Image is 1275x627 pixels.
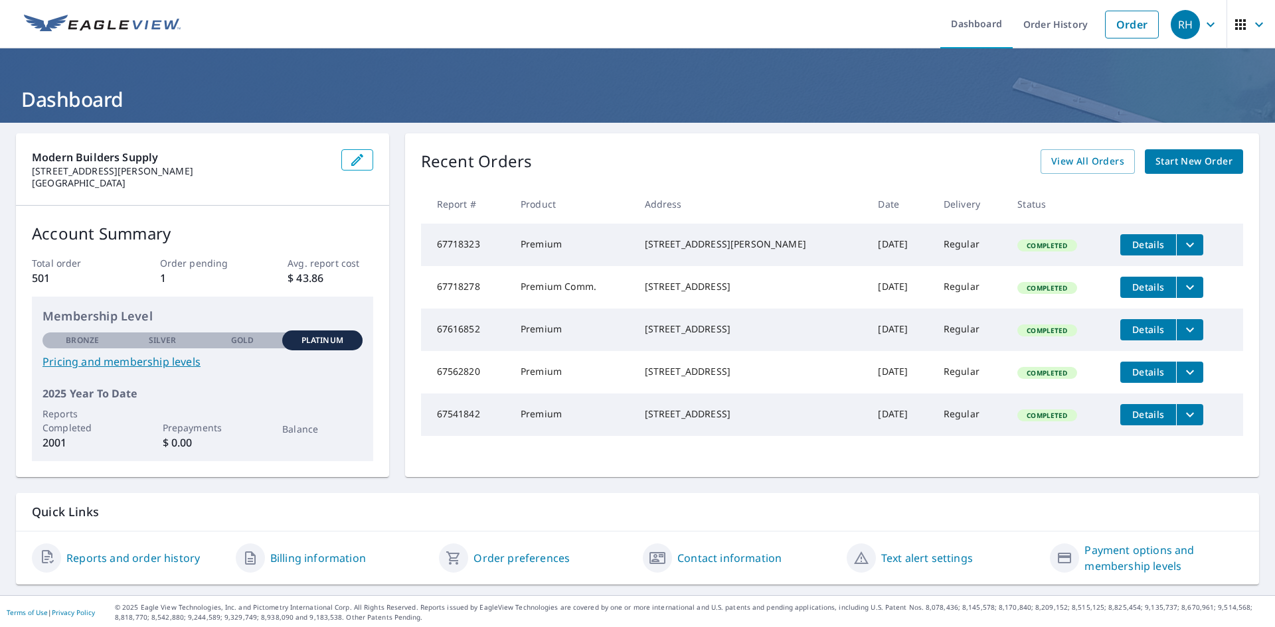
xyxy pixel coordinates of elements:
div: [STREET_ADDRESS] [645,280,857,293]
p: Prepayments [163,421,242,435]
button: detailsBtn-67718323 [1120,234,1176,255]
span: View All Orders [1051,153,1124,170]
button: detailsBtn-67616852 [1120,319,1176,340]
p: 2025 Year To Date [42,385,363,401]
td: Premium Comm. [510,266,634,309]
p: [STREET_ADDRESS][PERSON_NAME] [32,165,331,177]
td: Premium [510,351,634,393]
p: Silver [149,334,177,346]
span: Details [1128,408,1168,421]
span: Completed [1019,411,1075,420]
span: Start New Order [1155,153,1232,170]
p: Recent Orders [421,149,533,174]
td: Premium [510,224,634,266]
p: 2001 [42,435,122,451]
p: $ 0.00 [163,435,242,451]
td: 67616852 [421,309,510,351]
button: filesDropdownBtn-67718278 [1176,277,1203,298]
a: Order preferences [473,550,570,566]
p: 501 [32,270,117,286]
p: Balance [282,422,362,436]
td: [DATE] [867,266,932,309]
div: [STREET_ADDRESS] [645,365,857,378]
button: filesDropdownBtn-67541842 [1176,404,1203,425]
td: 67541842 [421,393,510,436]
p: Gold [231,334,254,346]
p: Modern Builders Supply [32,149,331,165]
td: [DATE] [867,224,932,266]
h1: Dashboard [16,86,1259,113]
div: RH [1171,10,1200,39]
button: filesDropdownBtn-67718323 [1176,234,1203,255]
th: Status [1007,184,1110,224]
button: detailsBtn-67718278 [1120,277,1176,298]
span: Details [1128,281,1168,293]
div: [STREET_ADDRESS][PERSON_NAME] [645,238,857,251]
p: Quick Links [32,504,1243,520]
a: View All Orders [1041,149,1135,174]
a: Pricing and membership levels [42,354,363,370]
img: EV Logo [24,15,181,35]
span: Completed [1019,368,1075,378]
span: Details [1128,366,1168,378]
button: detailsBtn-67541842 [1120,404,1176,425]
td: Regular [933,266,1007,309]
a: Text alert settings [881,550,973,566]
div: [STREET_ADDRESS] [645,322,857,336]
td: Regular [933,351,1007,393]
span: Completed [1019,283,1075,293]
button: detailsBtn-67562820 [1120,362,1176,383]
a: Order [1105,11,1159,38]
th: Date [867,184,932,224]
p: Platinum [301,334,343,346]
td: [DATE] [867,351,932,393]
span: Details [1128,323,1168,336]
td: Premium [510,309,634,351]
p: $ 43.86 [288,270,373,286]
th: Address [634,184,868,224]
a: Billing information [270,550,366,566]
div: [STREET_ADDRESS] [645,407,857,421]
a: Terms of Use [7,608,48,617]
a: Reports and order history [66,550,200,566]
button: filesDropdownBtn-67616852 [1176,319,1203,340]
th: Product [510,184,634,224]
p: © 2025 Eagle View Technologies, Inc. and Pictometry International Corp. All Rights Reserved. Repo... [115,602,1268,622]
a: Payment options and membership levels [1084,542,1243,574]
th: Report # [421,184,510,224]
p: | [7,608,95,616]
p: Account Summary [32,222,373,245]
td: 67718278 [421,266,510,309]
span: Completed [1019,326,1075,335]
td: 67562820 [421,351,510,393]
p: Order pending [160,256,245,270]
td: [DATE] [867,309,932,351]
p: Total order [32,256,117,270]
span: Details [1128,238,1168,251]
button: filesDropdownBtn-67562820 [1176,362,1203,383]
td: Regular [933,224,1007,266]
a: Privacy Policy [52,608,95,617]
td: [DATE] [867,393,932,436]
td: Regular [933,309,1007,351]
td: Premium [510,393,634,436]
p: Bronze [66,334,99,346]
a: Start New Order [1145,149,1243,174]
td: 67718323 [421,224,510,266]
p: Avg. report cost [288,256,373,270]
p: Membership Level [42,307,363,325]
p: [GEOGRAPHIC_DATA] [32,177,331,189]
p: Reports Completed [42,407,122,435]
a: Contact information [677,550,782,566]
td: Regular [933,393,1007,436]
span: Completed [1019,241,1075,250]
th: Delivery [933,184,1007,224]
p: 1 [160,270,245,286]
